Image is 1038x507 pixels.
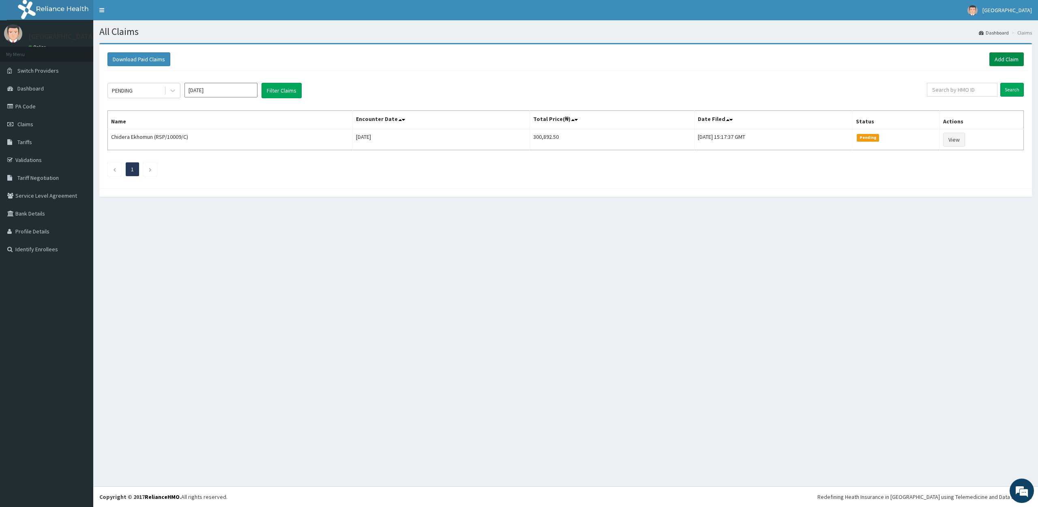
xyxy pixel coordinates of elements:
a: Previous page [113,166,116,173]
span: Tariff Negotiation [17,174,59,181]
span: Tariffs [17,138,32,146]
span: Dashboard [17,85,44,92]
th: Total Price(₦) [530,111,694,129]
a: Add Claim [989,52,1024,66]
th: Status [853,111,940,129]
li: Claims [1010,29,1032,36]
td: Chidera Ekhomun (RSP/10009/C) [108,129,353,150]
a: RelianceHMO [145,493,180,501]
strong: Copyright © 2017 . [99,493,181,501]
img: User Image [967,5,978,15]
span: Claims [17,121,33,128]
img: User Image [4,24,22,43]
input: Select Month and Year [184,83,257,97]
td: [DATE] [352,129,530,150]
td: [DATE] 15:17:37 GMT [694,129,853,150]
th: Actions [939,111,1023,129]
p: [GEOGRAPHIC_DATA] [28,33,95,40]
span: Pending [857,134,879,141]
th: Name [108,111,353,129]
a: Online [28,44,48,50]
footer: All rights reserved. [93,486,1038,507]
a: Next page [148,166,152,173]
th: Date Filed [694,111,853,129]
a: Dashboard [979,29,1009,36]
div: PENDING [112,86,133,95]
input: Search [1000,83,1024,97]
a: View [943,133,965,147]
span: [GEOGRAPHIC_DATA] [982,6,1032,14]
div: Redefining Heath Insurance in [GEOGRAPHIC_DATA] using Telemedicine and Data Science! [817,493,1032,501]
button: Download Paid Claims [107,52,170,66]
a: Page 1 is your current page [131,166,134,173]
td: 300,892.50 [530,129,694,150]
span: Switch Providers [17,67,59,74]
button: Filter Claims [262,83,302,98]
input: Search by HMO ID [927,83,997,97]
h1: All Claims [99,26,1032,37]
th: Encounter Date [352,111,530,129]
